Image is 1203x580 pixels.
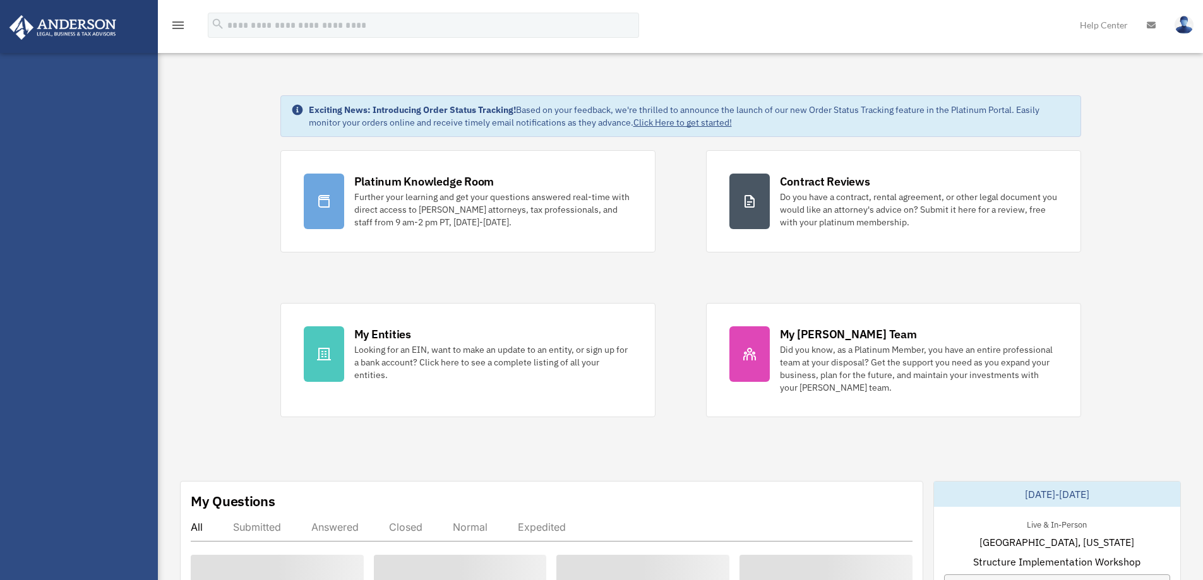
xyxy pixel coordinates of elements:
div: All [191,521,203,533]
div: Did you know, as a Platinum Member, you have an entire professional team at your disposal? Get th... [780,343,1058,394]
span: [GEOGRAPHIC_DATA], [US_STATE] [979,535,1134,550]
div: Contract Reviews [780,174,870,189]
a: Click Here to get started! [633,117,732,128]
span: Structure Implementation Workshop [973,554,1140,569]
div: Based on your feedback, we're thrilled to announce the launch of our new Order Status Tracking fe... [309,104,1070,129]
a: My Entities Looking for an EIN, want to make an update to an entity, or sign up for a bank accoun... [280,303,655,417]
div: Normal [453,521,488,533]
div: My Entities [354,326,411,342]
div: Do you have a contract, rental agreement, or other legal document you would like an attorney's ad... [780,191,1058,228]
div: My Questions [191,492,275,511]
div: My [PERSON_NAME] Team [780,326,917,342]
img: User Pic [1175,16,1194,34]
i: menu [171,18,186,33]
div: Expedited [518,521,566,533]
div: Closed [389,521,422,533]
div: [DATE]-[DATE] [934,482,1180,507]
img: Anderson Advisors Platinum Portal [6,15,120,40]
div: Answered [311,521,359,533]
div: Further your learning and get your questions answered real-time with direct access to [PERSON_NAM... [354,191,632,228]
div: Live & In-Person [1017,517,1097,530]
a: menu [171,22,186,33]
a: My [PERSON_NAME] Team Did you know, as a Platinum Member, you have an entire professional team at... [706,303,1081,417]
div: Submitted [233,521,281,533]
a: Platinum Knowledge Room Further your learning and get your questions answered real-time with dire... [280,150,655,252]
div: Looking for an EIN, want to make an update to an entity, or sign up for a bank account? Click her... [354,343,632,381]
a: Contract Reviews Do you have a contract, rental agreement, or other legal document you would like... [706,150,1081,252]
i: search [211,17,225,31]
div: Platinum Knowledge Room [354,174,494,189]
strong: Exciting News: Introducing Order Status Tracking! [309,104,516,115]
